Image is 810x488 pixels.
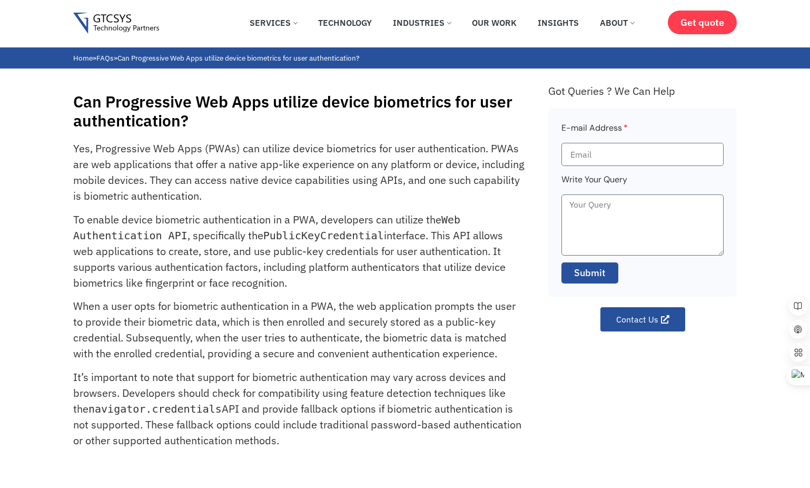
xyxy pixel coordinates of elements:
[96,53,114,63] a: FAQs
[561,143,724,166] input: Email
[561,262,618,284] button: Submit
[73,53,93,63] a: Home
[530,11,587,34] a: Insights
[73,53,359,63] span: » »
[73,213,460,242] code: Web Authentication API
[668,11,737,34] a: Get quote
[464,11,525,34] a: Our Work
[616,315,658,324] span: Contact Us
[548,84,737,97] div: Got Queries ? We Can Help
[385,11,459,34] a: Industries
[561,121,724,290] form: Faq Form
[263,229,384,242] code: PublicKeyCredential
[592,11,642,34] a: About
[73,298,525,362] p: When a user opts for biometric authentication in a PWA, the web application prompts the user to p...
[117,53,359,63] span: Can Progressive Web Apps utilize device biometrics for user authentication?
[680,17,724,28] span: Get quote
[561,121,628,143] label: E-mail Address
[600,307,685,331] a: Contact Us
[88,403,222,415] code: navigator.credentials
[73,212,525,291] p: To enable device biometric authentication in a PWA, developers can utilize the , specifically the...
[561,173,627,194] label: Write Your Query
[73,92,538,130] h1: Can Progressive Web Apps utilize device biometrics for user authentication?
[745,422,810,472] iframe: chat widget
[310,11,380,34] a: Technology
[73,369,525,448] p: It’s important to note that support for biometric authentication may vary across devices and brow...
[242,11,305,34] a: Services
[73,13,159,34] img: Gtcsys logo
[574,266,606,280] span: Submit
[73,141,525,204] p: Yes, Progressive Web Apps (PWAs) can utilize device biometrics for user authentication. PWAs are ...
